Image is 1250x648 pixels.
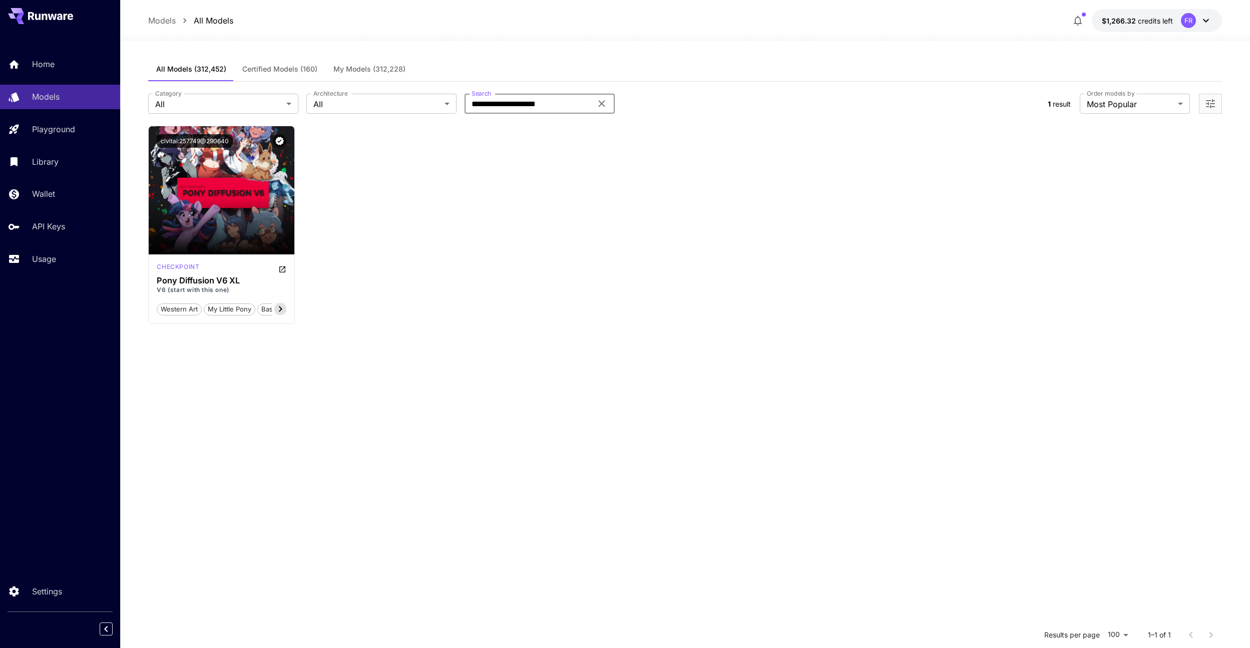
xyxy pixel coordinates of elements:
[157,262,199,274] div: Pony
[148,15,176,27] a: Models
[1102,16,1173,26] div: $1,266.32036
[194,15,233,27] a: All Models
[333,65,405,74] span: My Models (312,228)
[242,65,317,74] span: Certified Models (160)
[258,304,302,314] span: base model
[273,134,286,148] button: Verified working
[1204,98,1216,110] button: Open more filters
[32,156,59,168] p: Library
[157,276,286,285] h3: Pony Diffusion V6 XL
[1104,627,1132,642] div: 100
[32,585,62,597] p: Settings
[157,304,201,314] span: western art
[157,302,202,315] button: western art
[156,65,226,74] span: All Models (312,452)
[32,123,75,135] p: Playground
[1048,100,1051,108] span: 1
[204,304,255,314] span: my little pony
[1087,98,1174,110] span: Most Popular
[32,91,60,103] p: Models
[1053,100,1071,108] span: result
[313,98,441,110] span: All
[157,285,286,294] p: V6 (start with this one)
[472,89,491,98] label: Search
[157,134,233,148] button: civitai:257749@290640
[1044,630,1100,640] p: Results per page
[1181,13,1196,28] div: FR
[32,188,55,200] p: Wallet
[155,89,182,98] label: Category
[1138,17,1173,25] span: credits left
[107,620,120,638] div: Collapse sidebar
[278,262,286,274] button: Open in CivitAI
[204,302,255,315] button: my little pony
[157,262,199,271] p: checkpoint
[1087,89,1134,98] label: Order models by
[148,15,233,27] nav: breadcrumb
[155,98,282,110] span: All
[257,302,302,315] button: base model
[313,89,347,98] label: Architecture
[100,622,113,635] button: Collapse sidebar
[32,253,56,265] p: Usage
[32,58,55,70] p: Home
[1102,17,1138,25] span: $1,266.32
[1092,9,1222,32] button: $1,266.32036FR
[1148,630,1171,640] p: 1–1 of 1
[32,220,65,232] p: API Keys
